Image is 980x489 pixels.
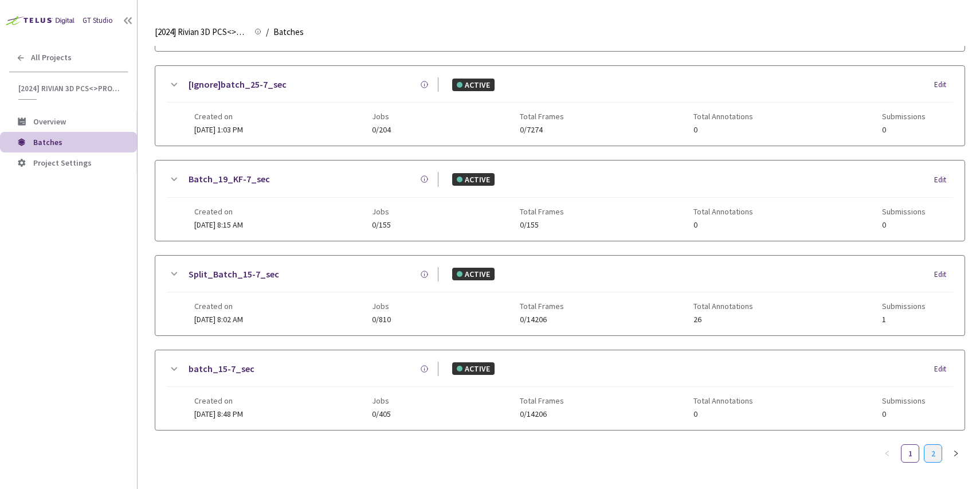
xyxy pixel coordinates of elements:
[372,126,391,134] span: 0/204
[194,396,243,405] span: Created on
[934,174,953,186] div: Edit
[924,444,942,463] li: 2
[452,362,495,375] div: ACTIVE
[882,410,926,418] span: 0
[31,53,72,62] span: All Projects
[878,444,896,463] li: Previous Page
[372,112,391,121] span: Jobs
[693,126,753,134] span: 0
[520,221,564,229] span: 0/155
[33,116,66,127] span: Overview
[884,450,891,457] span: left
[372,315,391,324] span: 0/810
[882,315,926,324] span: 1
[882,207,926,216] span: Submissions
[155,66,965,146] div: [Ignore]batch_25-7_secACTIVEEditCreated on[DATE] 1:03 PMJobs0/204Total Frames0/7274Total Annotati...
[520,410,564,418] span: 0/14206
[693,315,753,324] span: 26
[882,112,926,121] span: Submissions
[155,161,965,240] div: Batch_19_KF-7_secACTIVEEditCreated on[DATE] 8:15 AMJobs0/155Total Frames0/155Total Annotations0Su...
[520,302,564,311] span: Total Frames
[194,409,243,419] span: [DATE] 8:48 PM
[33,137,62,147] span: Batches
[882,126,926,134] span: 0
[372,302,391,311] span: Jobs
[194,220,243,230] span: [DATE] 8:15 AM
[901,444,919,463] li: 1
[194,124,243,135] span: [DATE] 1:03 PM
[266,25,269,39] li: /
[947,444,965,463] button: right
[520,126,564,134] span: 0/7274
[33,158,92,168] span: Project Settings
[882,396,926,405] span: Submissions
[372,410,391,418] span: 0/405
[155,25,248,39] span: [2024] Rivian 3D PCS<>Production
[952,450,959,457] span: right
[520,112,564,121] span: Total Frames
[520,396,564,405] span: Total Frames
[189,172,270,186] a: Batch_19_KF-7_sec
[189,77,287,92] a: [Ignore]batch_25-7_sec
[934,79,953,91] div: Edit
[372,396,391,405] span: Jobs
[901,445,919,462] a: 1
[452,268,495,280] div: ACTIVE
[882,221,926,229] span: 0
[693,221,753,229] span: 0
[194,314,243,324] span: [DATE] 8:02 AM
[693,112,753,121] span: Total Annotations
[452,79,495,91] div: ACTIVE
[155,350,965,430] div: batch_15-7_secACTIVEEditCreated on[DATE] 8:48 PMJobs0/405Total Frames0/14206Total Annotations0Sub...
[882,302,926,311] span: Submissions
[18,84,121,93] span: [2024] Rivian 3D PCS<>Production
[693,396,753,405] span: Total Annotations
[924,445,942,462] a: 2
[194,207,243,216] span: Created on
[947,444,965,463] li: Next Page
[934,269,953,280] div: Edit
[520,315,564,324] span: 0/14206
[273,25,304,39] span: Batches
[83,15,113,26] div: GT Studio
[189,267,279,281] a: Split_Batch_15-7_sec
[155,256,965,335] div: Split_Batch_15-7_secACTIVEEditCreated on[DATE] 8:02 AMJobs0/810Total Frames0/14206Total Annotatio...
[934,363,953,375] div: Edit
[372,221,391,229] span: 0/155
[693,207,753,216] span: Total Annotations
[194,302,243,311] span: Created on
[372,207,391,216] span: Jobs
[878,444,896,463] button: left
[693,410,753,418] span: 0
[189,362,254,376] a: batch_15-7_sec
[452,173,495,186] div: ACTIVE
[693,302,753,311] span: Total Annotations
[520,207,564,216] span: Total Frames
[194,112,243,121] span: Created on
